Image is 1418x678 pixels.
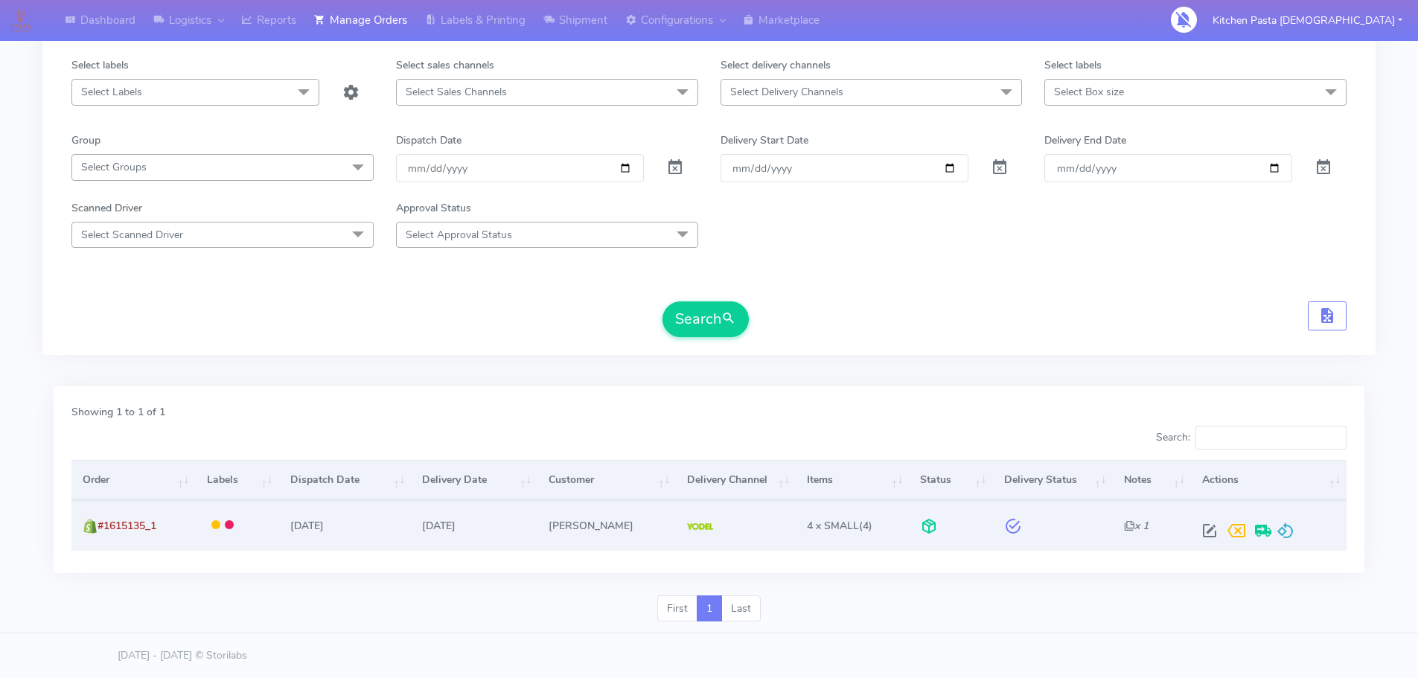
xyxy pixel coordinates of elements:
button: Kitchen Pasta [DEMOGRAPHIC_DATA] [1201,5,1414,36]
th: Labels: activate to sort column ascending [195,460,278,500]
span: Select Labels [81,85,142,99]
span: 4 x SMALL [807,519,859,533]
td: [DATE] [279,500,412,550]
label: Select labels [71,57,129,73]
a: 1 [697,595,722,622]
label: Select delivery channels [721,57,831,73]
i: x 1 [1124,519,1149,533]
th: Notes: activate to sort column ascending [1112,460,1191,500]
th: Dispatch Date: activate to sort column ascending [279,460,412,500]
label: Select labels [1044,57,1102,73]
span: #1615135_1 [98,519,156,533]
span: Select Box size [1054,85,1124,99]
span: Select Scanned Driver [81,228,183,242]
th: Items: activate to sort column ascending [796,460,909,500]
th: Status: activate to sort column ascending [909,460,992,500]
label: Approval Status [396,200,471,216]
button: Search [662,301,749,337]
th: Customer: activate to sort column ascending [537,460,676,500]
td: [PERSON_NAME] [537,500,676,550]
th: Actions: activate to sort column ascending [1191,460,1347,500]
label: Showing 1 to 1 of 1 [71,404,165,420]
span: Select Groups [81,160,147,174]
label: Scanned Driver [71,200,142,216]
img: shopify.png [83,519,98,534]
th: Delivery Date: activate to sort column ascending [411,460,537,500]
label: Delivery End Date [1044,132,1126,148]
label: Group [71,132,100,148]
th: Delivery Channel: activate to sort column ascending [676,460,796,500]
img: Yodel [687,523,713,531]
span: (4) [807,519,872,533]
label: Delivery Start Date [721,132,808,148]
input: Search: [1195,426,1347,450]
span: Select Approval Status [406,228,512,242]
span: Select Sales Channels [406,85,507,99]
td: [DATE] [411,500,537,550]
span: Select Delivery Channels [730,85,843,99]
th: Delivery Status: activate to sort column ascending [992,460,1112,500]
label: Dispatch Date [396,132,462,148]
label: Search: [1156,426,1347,450]
label: Select sales channels [396,57,494,73]
th: Order: activate to sort column ascending [71,460,195,500]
